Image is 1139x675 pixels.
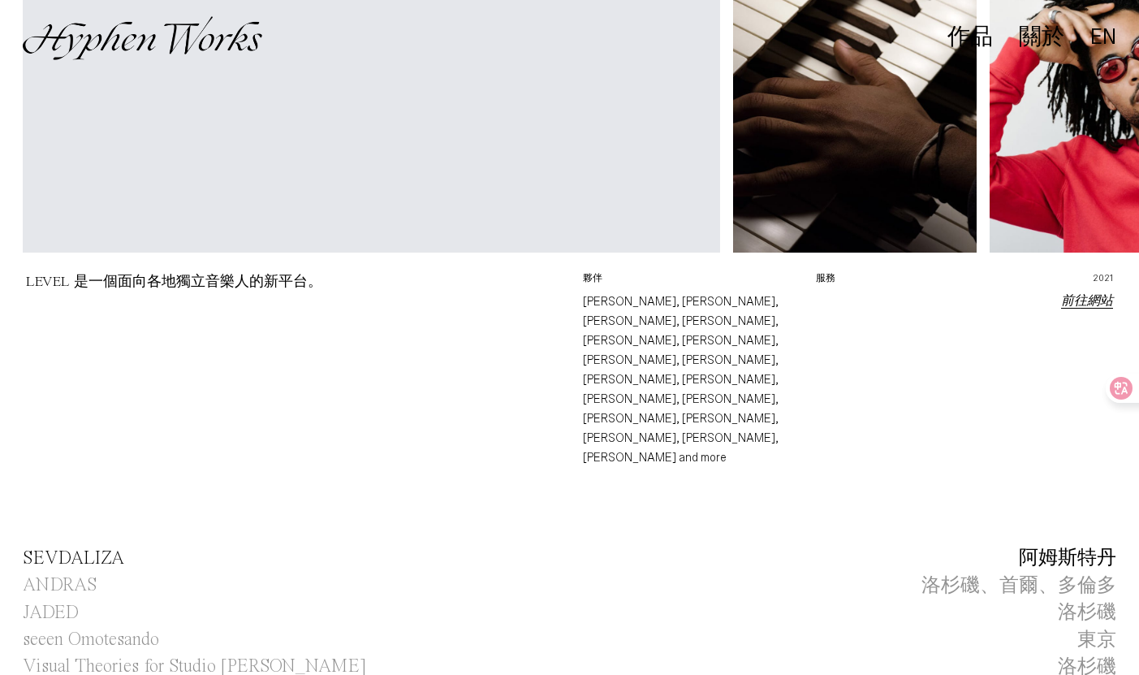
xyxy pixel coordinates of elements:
[1058,599,1116,625] div: 洛杉磯
[1019,29,1064,48] a: 關於
[1019,26,1064,49] div: 關於
[23,16,262,60] img: Hyphen Works
[26,275,322,289] div: LEVEL 是一個面向各地獨立音樂人的新平台。
[1049,272,1114,292] p: 2021
[1061,295,1113,308] a: 前往網站
[583,272,790,292] p: 夥伴
[921,573,1116,599] div: 洛杉磯、首爾、多倫多
[583,292,790,467] p: [PERSON_NAME], [PERSON_NAME], [PERSON_NAME], [PERSON_NAME], [PERSON_NAME], [PERSON_NAME], [PERSON...
[947,26,993,49] div: 作品
[816,272,1023,292] p: 服務
[23,545,124,572] span: SEVDALIZA
[23,599,79,626] span: JADED
[1090,28,1116,45] a: EN
[1077,627,1116,653] div: 東京
[23,626,159,653] span: seeen Omotesando
[23,572,97,599] span: ANDRAS
[947,29,993,48] a: 作品
[1019,545,1116,571] div: 阿姆斯特丹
